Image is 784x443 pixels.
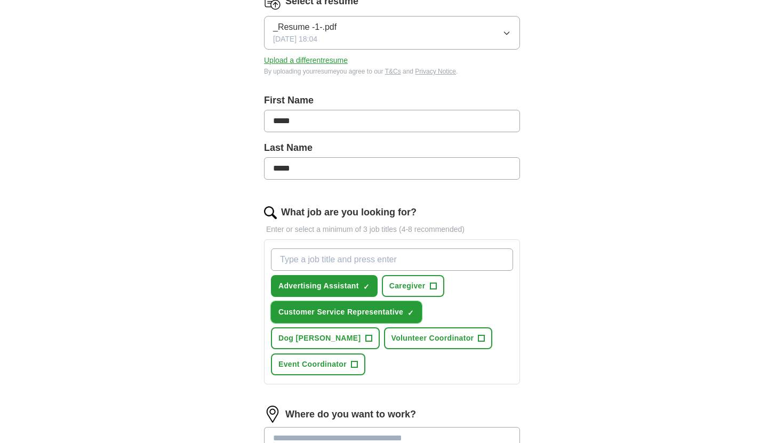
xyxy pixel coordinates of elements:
span: Advertising Assistant [278,280,359,292]
button: Dog [PERSON_NAME] [271,327,380,349]
span: Dog [PERSON_NAME] [278,333,361,344]
span: Caregiver [389,280,426,292]
button: Upload a differentresume [264,55,348,66]
div: By uploading your resume you agree to our and . [264,67,520,76]
a: T&Cs [385,68,401,75]
span: ✓ [407,309,414,317]
img: location.png [264,406,281,423]
span: _Resume -1-.pdf [273,21,337,34]
label: Last Name [264,141,520,155]
label: First Name [264,93,520,108]
span: [DATE] 18:04 [273,34,317,45]
span: ✓ [363,283,370,291]
button: _Resume -1-.pdf[DATE] 18:04 [264,16,520,50]
button: Customer Service Representative✓ [271,301,422,323]
p: Enter or select a minimum of 3 job titles (4-8 recommended) [264,224,520,235]
span: Event Coordinator [278,359,347,370]
button: Event Coordinator [271,353,365,375]
a: Privacy Notice [415,68,456,75]
label: What job are you looking for? [281,205,417,220]
span: Volunteer Coordinator [391,333,474,344]
input: Type a job title and press enter [271,248,513,271]
button: Volunteer Coordinator [384,327,493,349]
label: Where do you want to work? [285,407,416,422]
img: search.png [264,206,277,219]
button: Caregiver [382,275,444,297]
button: Advertising Assistant✓ [271,275,378,297]
span: Customer Service Representative [278,307,403,318]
